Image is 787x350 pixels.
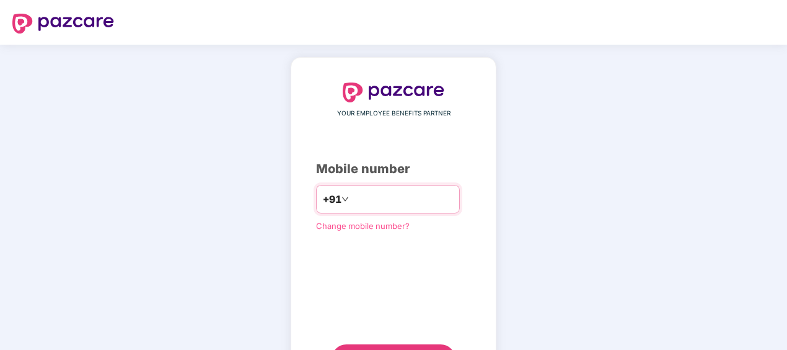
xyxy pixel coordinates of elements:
[337,109,451,119] span: YOUR EMPLOYEE BENEFITS PARTNER
[12,14,114,34] img: logo
[341,195,349,203] span: down
[343,83,444,102] img: logo
[316,221,410,231] a: Change mobile number?
[316,159,471,179] div: Mobile number
[323,192,341,207] span: +91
